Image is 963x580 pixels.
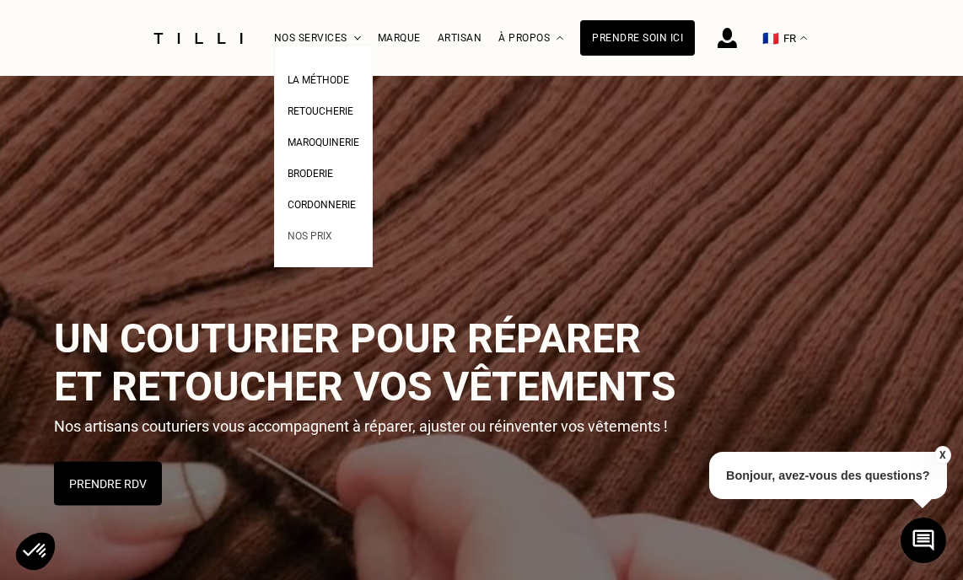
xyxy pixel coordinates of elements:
[933,446,950,465] button: X
[54,417,679,435] p: Nos artisans couturiers vous accompagnent à réparer, ajuster ou réinventer vos vêtements !
[54,462,162,506] button: Prendre RDV
[580,20,695,56] a: Prendre soin ici
[288,168,333,180] span: Broderie
[800,36,807,40] img: menu déroulant
[288,230,332,242] span: Nos prix
[288,199,356,211] span: Cordonnerie
[288,69,349,87] a: La Méthode
[54,362,676,411] span: et retoucher vos vêtements
[288,137,359,148] span: Maroquinerie
[288,74,349,86] span: La Méthode
[438,32,482,44] a: Artisan
[709,452,947,499] p: Bonjour, avez-vous des questions?
[288,132,359,149] a: Maroquinerie
[354,36,361,40] img: Menu déroulant
[274,1,361,76] div: Nos services
[498,1,563,76] div: À propos
[754,1,815,76] button: 🇫🇷 FR
[557,36,563,40] img: Menu déroulant à propos
[288,194,356,212] a: Cordonnerie
[378,32,421,44] a: Marque
[54,314,641,362] span: Un couturier pour réparer
[148,33,249,44] img: Logo du service de couturière Tilli
[288,105,353,117] span: Retoucherie
[762,30,779,46] span: 🇫🇷
[718,28,737,48] img: icône connexion
[288,225,332,243] a: Nos prix
[288,163,333,180] a: Broderie
[288,100,353,118] a: Retoucherie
